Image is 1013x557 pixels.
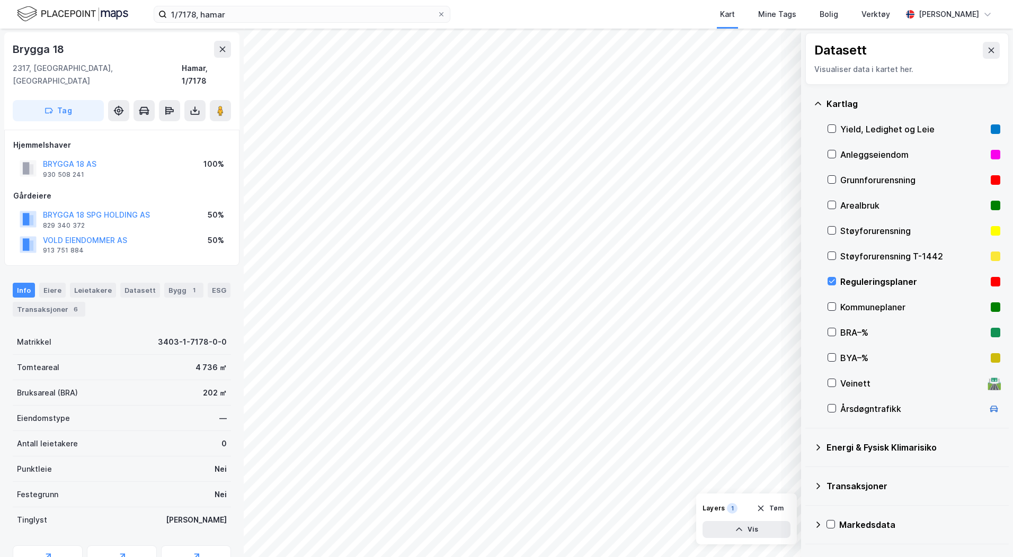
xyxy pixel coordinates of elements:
div: Yield, Ledighet og Leie [840,123,987,136]
div: Markedsdata [839,518,1000,531]
button: Tag [13,100,104,121]
div: Punktleie [17,463,52,475]
button: Tøm [750,500,790,517]
div: Hamar, 1/7178 [182,62,231,87]
div: BYA–% [840,352,987,364]
div: 829 340 372 [43,221,85,230]
div: Bruksareal (BRA) [17,387,78,399]
div: Kart [720,8,735,21]
input: Søk på adresse, matrikkel, gårdeiere, leietakere eller personer [167,6,437,22]
div: Festegrunn [17,488,58,501]
div: 100% [203,158,224,170]
img: logo.f888ab2527a4732fd821a326f86c7f29.svg [17,5,128,23]
div: BRA–% [840,326,987,339]
div: Bygg [164,283,203,298]
div: [PERSON_NAME] [919,8,979,21]
div: Matrikkel [17,336,51,348]
div: Datasett [120,283,160,298]
div: Eiere [39,283,66,298]
div: 913 751 884 [43,246,84,255]
div: Mine Tags [758,8,796,21]
div: Eiendomstype [17,412,70,425]
div: Veinett [840,377,983,390]
div: Grunnforurensning [840,174,987,186]
iframe: Chat Widget [960,506,1013,557]
div: Brygga 18 [13,41,66,58]
div: Støyforurensning [840,224,987,237]
div: 1 [727,503,737,514]
div: Visualiser data i kartet her. [814,63,1000,76]
div: Layers [703,504,725,513]
div: 1 [189,285,199,295]
div: Transaksjoner [13,302,85,317]
div: Tinglyst [17,514,47,526]
div: Transaksjoner [827,480,1000,492]
div: Antall leietakere [17,437,78,450]
div: Leietakere [70,283,116,298]
div: 3403-1-7178-0-0 [158,336,227,348]
div: — [219,412,227,425]
div: Info [13,283,35,298]
div: 0 [221,437,227,450]
div: 50% [208,209,224,221]
div: Støyforurensning T-1442 [840,250,987,263]
div: [PERSON_NAME] [166,514,227,526]
div: Nei [215,463,227,475]
div: 930 508 241 [43,170,84,179]
div: Anleggseiendom [840,148,987,161]
div: 2317, [GEOGRAPHIC_DATA], [GEOGRAPHIC_DATA] [13,62,182,87]
div: Kontrollprogram for chat [960,506,1013,557]
div: Datasett [814,42,867,59]
div: 🛣️ [987,376,1001,390]
div: Energi & Fysisk Klimarisiko [827,441,1000,454]
div: Reguleringsplaner [840,275,987,288]
div: 202 ㎡ [203,387,227,399]
div: ESG [208,283,230,298]
div: Verktøy [861,8,890,21]
button: Vis [703,521,790,538]
div: Bolig [820,8,838,21]
div: 50% [208,234,224,247]
div: Hjemmelshaver [13,139,230,151]
div: Tomteareal [17,361,59,374]
div: 6 [70,304,81,315]
div: Gårdeiere [13,190,230,202]
div: Årsdøgntrafikk [840,402,983,415]
div: Arealbruk [840,199,987,212]
div: Kartlag [827,97,1000,110]
div: 4 736 ㎡ [196,361,227,374]
div: Kommuneplaner [840,301,987,313]
div: Nei [215,488,227,501]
